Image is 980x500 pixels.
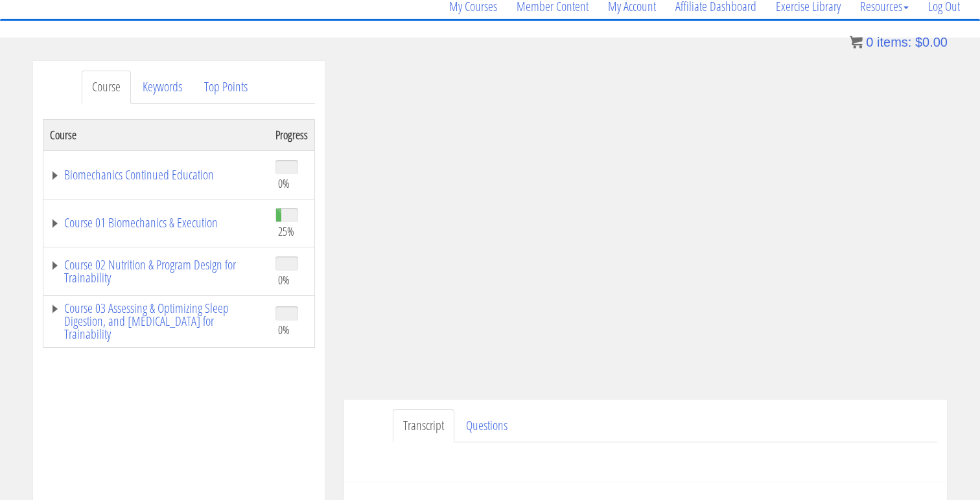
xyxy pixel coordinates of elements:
[915,35,948,49] bdi: 0.00
[850,35,948,49] a: 0 items: $0.00
[278,273,290,287] span: 0%
[82,71,131,104] a: Course
[50,216,262,229] a: Course 01 Biomechanics & Execution
[456,409,518,442] a: Questions
[269,119,315,150] th: Progress
[915,35,922,49] span: $
[50,258,262,284] a: Course 02 Nutrition & Program Design for Trainability
[194,71,258,104] a: Top Points
[393,409,454,442] a: Transcript
[278,224,294,238] span: 25%
[278,176,290,190] span: 0%
[43,119,270,150] th: Course
[866,35,873,49] span: 0
[278,323,290,337] span: 0%
[877,35,911,49] span: items:
[850,36,863,49] img: icon11.png
[132,71,192,104] a: Keywords
[50,302,262,341] a: Course 03 Assessing & Optimizing Sleep Digestion, and [MEDICAL_DATA] for Trainability
[50,168,262,181] a: Biomechanics Continued Education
